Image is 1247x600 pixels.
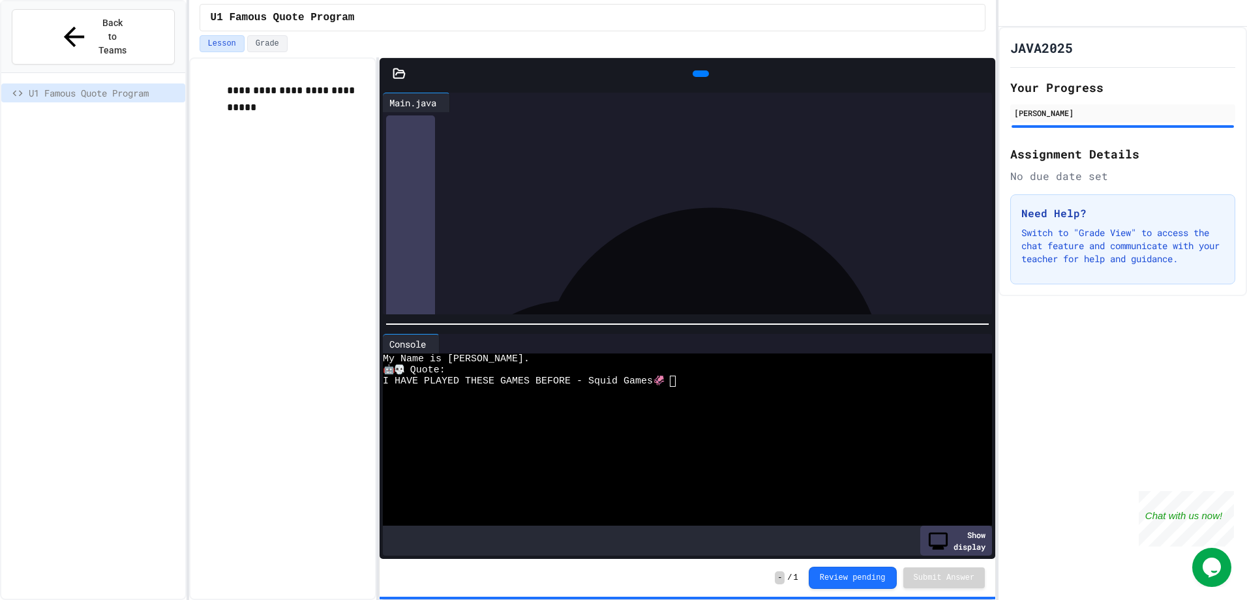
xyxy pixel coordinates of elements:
h3: Need Help? [1021,205,1224,221]
div: [PERSON_NAME] [1014,107,1231,119]
div: Main.java [383,93,450,112]
span: 1 [794,573,798,583]
button: Submit Answer [903,567,985,588]
div: Main.java [383,96,443,110]
div: Console [383,334,440,353]
span: Submit Answer [914,573,975,583]
span: U1 Famous Quote Program [211,10,355,25]
span: U1 Famous Quote Program [29,86,180,100]
button: Review pending [809,567,897,589]
button: Grade [247,35,288,52]
span: My Name is [PERSON_NAME]. [383,353,530,365]
span: 🦑 [653,376,657,387]
h2: Your Progress [1010,78,1235,97]
h1: JAVA2025 [1010,38,1073,57]
iframe: chat widget [1192,548,1234,587]
div: Console [383,337,432,351]
span: A Quote: [398,365,445,376]
span: / [787,573,792,583]
span: 💀 [393,365,398,376]
span: - [775,571,785,584]
div: Show display [920,526,992,556]
span: Back to Teams [97,16,128,57]
button: Lesson [200,35,245,52]
span: I HAVE PLAYED THESE GAMES BEFORE - Squid Games [383,376,653,387]
h2: Assignment Details [1010,145,1235,163]
button: Back to Teams [12,9,175,65]
p: Switch to "Grade View" to access the chat feature and communicate with your teacher for help and ... [1021,226,1224,265]
iframe: chat widget [1139,491,1234,547]
span: 🤖 [383,365,387,376]
div: No due date set [1010,168,1235,184]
